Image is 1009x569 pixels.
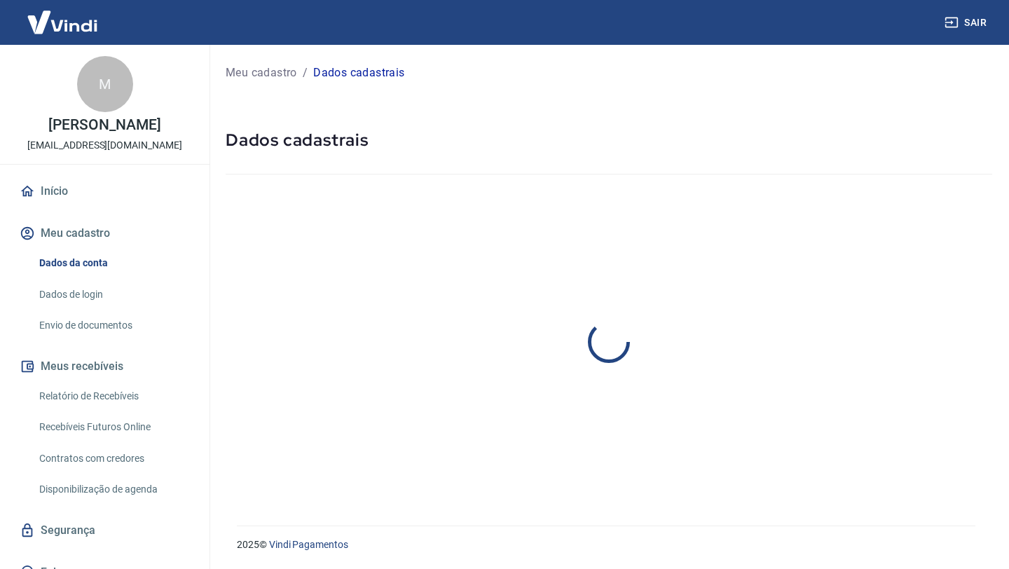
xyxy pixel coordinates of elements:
[34,413,193,441] a: Recebíveis Futuros Online
[303,64,308,81] p: /
[34,444,193,473] a: Contratos com credores
[17,515,193,546] a: Segurança
[27,138,182,153] p: [EMAIL_ADDRESS][DOMAIN_NAME]
[34,311,193,340] a: Envio de documentos
[17,351,193,382] button: Meus recebíveis
[34,280,193,309] a: Dados de login
[942,10,992,36] button: Sair
[269,539,348,550] a: Vindi Pagamentos
[77,56,133,112] div: M
[17,176,193,207] a: Início
[226,64,297,81] a: Meu cadastro
[34,249,193,277] a: Dados da conta
[313,64,404,81] p: Dados cadastrais
[17,1,108,43] img: Vindi
[48,118,160,132] p: [PERSON_NAME]
[237,537,975,552] p: 2025 ©
[226,129,992,151] h5: Dados cadastrais
[34,382,193,411] a: Relatório de Recebíveis
[34,475,193,504] a: Disponibilização de agenda
[17,218,193,249] button: Meu cadastro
